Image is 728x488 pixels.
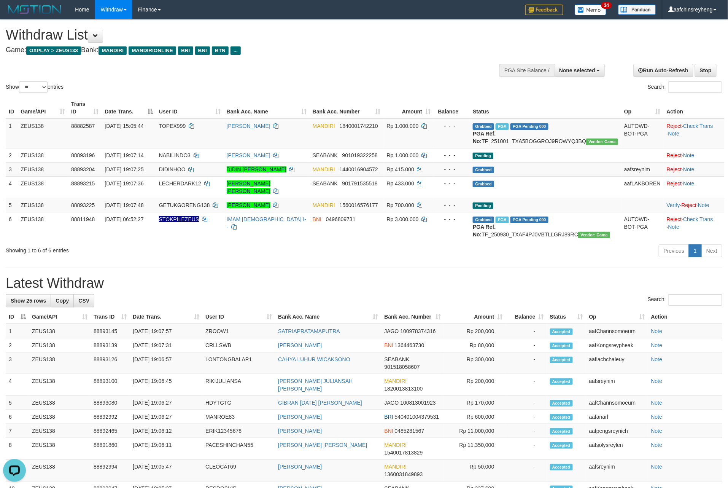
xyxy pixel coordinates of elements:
span: ... [230,46,241,55]
span: JAGO [384,400,399,406]
span: Accepted [550,414,573,421]
th: User ID: activate to sort column ascending [202,310,275,324]
th: ID [6,97,17,119]
img: panduan.png [618,5,656,15]
th: Date Trans.: activate to sort column descending [102,97,156,119]
th: ID: activate to sort column descending [6,310,29,324]
b: PGA Ref. No: [473,224,496,238]
th: Bank Acc. Number: activate to sort column ascending [381,310,444,324]
a: Reject [682,202,697,208]
a: [PERSON_NAME] [227,123,270,129]
td: Rp 200,000 [444,324,506,338]
td: ZROOW1 [202,324,275,338]
th: Trans ID: activate to sort column ascending [91,310,130,324]
td: 88893139 [91,338,130,352]
td: ZEUS138 [29,324,91,338]
span: Accepted [550,329,573,335]
td: - [506,396,547,410]
a: Reject [667,216,682,222]
div: - - - [437,166,467,173]
span: 34 [601,2,612,9]
td: 4 [6,176,17,198]
td: CLEOCAT69 [202,460,275,482]
th: Amount: activate to sort column ascending [444,310,506,324]
a: Copy [51,294,74,307]
span: Copy 1364463730 to clipboard [395,342,424,348]
a: GIBRAN [DATE] [PERSON_NAME] [278,400,362,406]
a: CAHYA LUHUR WICAKSONO [278,356,350,362]
a: Note [651,400,663,406]
a: Reject [667,123,682,129]
td: aafsolysreylen [586,438,648,460]
th: Date Trans.: activate to sort column ascending [130,310,202,324]
td: ZEUS138 [29,352,91,374]
span: Vendor URL: https://trx31.1velocity.biz [578,232,610,238]
td: [DATE] 19:06:27 [130,396,202,410]
td: AUTOWD-BOT-PGA [621,119,664,148]
span: MANDIRI [313,166,335,172]
a: [PERSON_NAME] [227,152,270,158]
td: ZEUS138 [29,460,91,482]
td: 1 [6,119,17,148]
span: [DATE] 19:07:25 [105,166,143,172]
th: User ID: activate to sort column ascending [156,97,224,119]
span: None selected [559,67,595,73]
a: [PERSON_NAME] JULIANSAH [PERSON_NAME] [278,378,353,392]
span: Copy 1440016904572 to clipboard [340,166,378,172]
td: [DATE] 19:07:31 [130,338,202,352]
span: Copy 901518058607 to clipboard [384,364,420,370]
th: Game/API: activate to sort column ascending [29,310,91,324]
span: Accepted [550,400,573,407]
td: ZEUS138 [29,438,91,460]
span: MANDIRI [384,464,407,470]
a: SATRIAPRATAMAPUTRA [278,328,340,334]
td: TF_251001_TXA5BOGGROJ9ROWYQ3BQ [470,119,621,148]
td: [DATE] 19:06:27 [130,410,202,424]
th: Status: activate to sort column ascending [547,310,586,324]
td: 7 [6,424,29,438]
td: Rp 11,350,000 [444,438,506,460]
td: CRLLSWB [202,338,275,352]
span: BNI [384,342,393,348]
span: Nama rekening ada tanda titik/strip, harap diedit [159,216,199,222]
td: ZEUS138 [17,148,68,162]
td: 5 [6,198,17,212]
button: None selected [554,64,605,77]
td: ZEUS138 [29,338,91,352]
td: Rp 80,000 [444,338,506,352]
span: DIDINHOO [159,166,186,172]
td: - [506,424,547,438]
select: Showentries [19,81,48,93]
span: 88893196 [71,152,95,158]
div: - - - [437,215,467,223]
td: - [506,338,547,352]
td: · · [664,198,725,212]
a: Next [701,244,722,257]
a: Note [651,356,663,362]
h4: Game: Bank: [6,46,478,54]
td: aafChannsomoeurn [586,396,648,410]
a: CSV [73,294,94,307]
span: PGA Pending [510,217,548,223]
td: 88893126 [91,352,130,374]
span: Rp 1.000.000 [387,123,419,129]
span: Copy 1360031849893 to clipboard [384,471,423,477]
td: 1 [6,324,29,338]
td: aafKongsreypheak [586,338,648,352]
td: - [506,438,547,460]
td: HDYTGTG [202,396,275,410]
span: Accepted [550,378,573,385]
span: BNI [195,46,210,55]
a: Verify [667,202,680,208]
td: ZEUS138 [17,119,68,148]
span: Grabbed [473,123,494,130]
a: Note [651,428,663,434]
td: 88893145 [91,324,130,338]
span: Grabbed [473,167,494,173]
span: Show 25 rows [11,298,46,304]
th: Action [648,310,722,324]
td: 3 [6,352,29,374]
span: GETUKGORENG138 [159,202,210,208]
span: MANDIRI [99,46,127,55]
span: OXPLAY > ZEUS138 [26,46,81,55]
